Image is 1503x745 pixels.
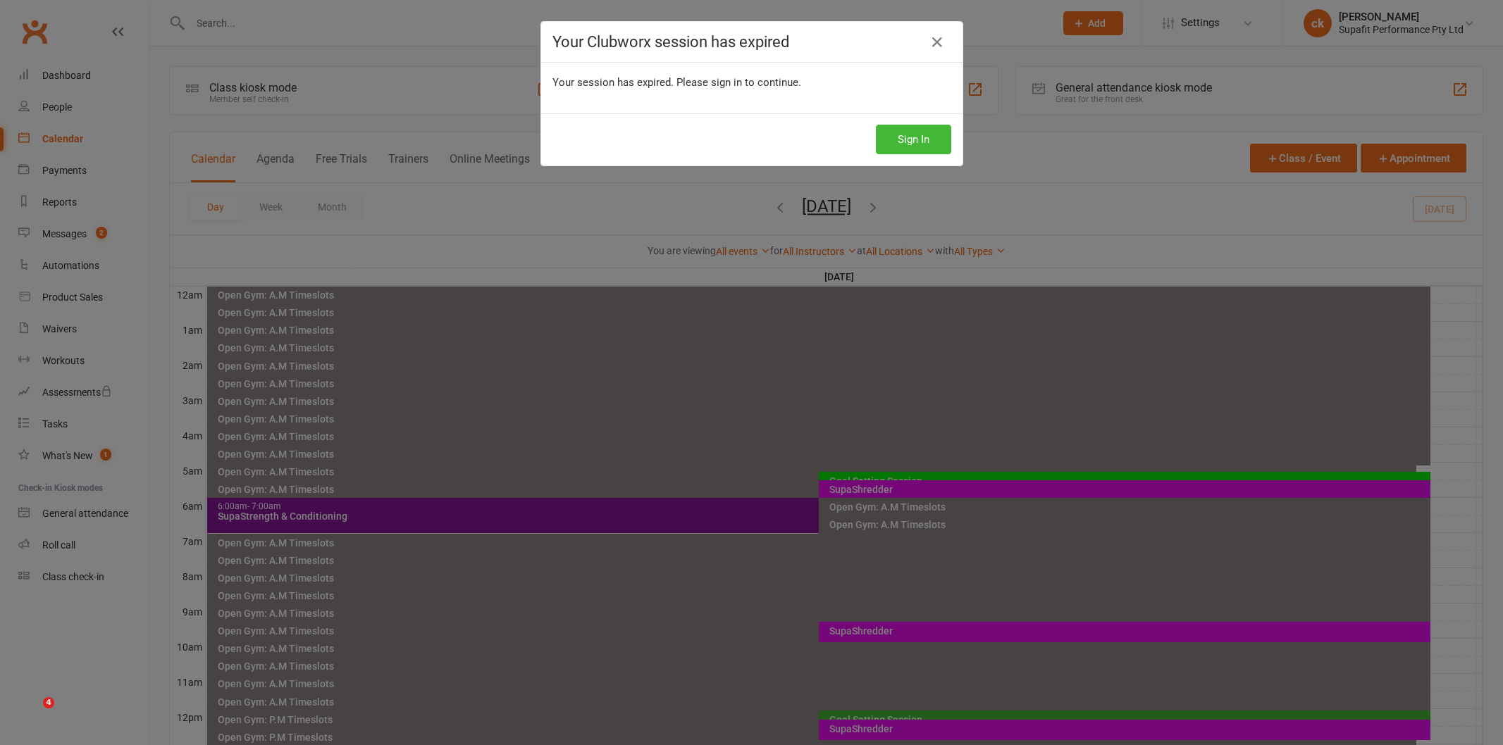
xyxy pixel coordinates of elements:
[14,697,48,731] iframe: Intercom live chat
[876,125,951,154] button: Sign In
[552,33,951,51] h4: Your Clubworx session has expired
[926,31,948,54] a: Close
[552,76,801,89] span: Your session has expired. Please sign in to continue.
[43,697,54,708] span: 4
